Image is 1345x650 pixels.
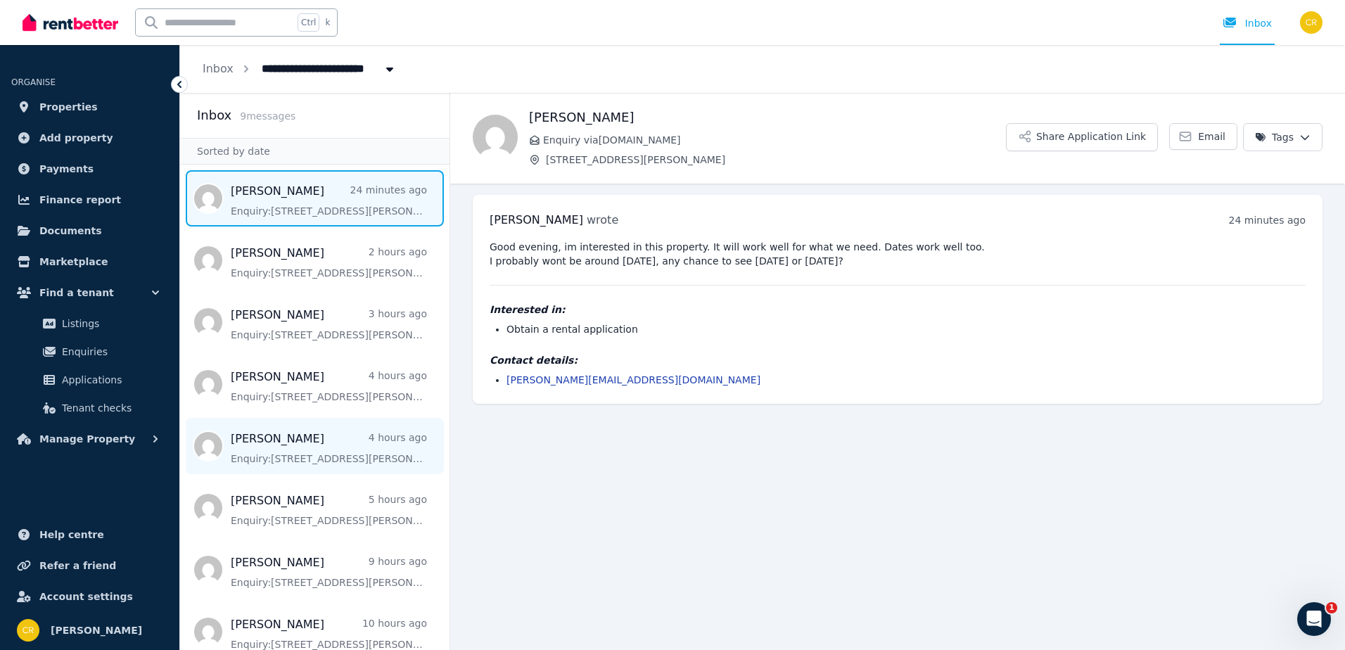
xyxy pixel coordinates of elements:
[529,108,1006,127] h1: [PERSON_NAME]
[506,374,760,385] a: [PERSON_NAME][EMAIL_ADDRESS][DOMAIN_NAME]
[62,315,157,332] span: Listings
[546,153,1006,167] span: [STREET_ADDRESS][PERSON_NAME]
[11,217,168,245] a: Documents
[1326,602,1337,613] span: 1
[51,622,142,639] span: [PERSON_NAME]
[11,155,168,183] a: Payments
[39,526,104,543] span: Help centre
[11,552,168,580] a: Refer a friend
[39,557,116,574] span: Refer a friend
[39,129,113,146] span: Add property
[1169,123,1237,150] a: Email
[231,307,427,342] a: [PERSON_NAME]3 hours agoEnquiry:[STREET_ADDRESS][PERSON_NAME].
[231,554,427,590] a: [PERSON_NAME]9 hours agoEnquiry:[STREET_ADDRESS][PERSON_NAME].
[180,45,419,93] nav: Breadcrumb
[1198,129,1225,144] span: Email
[490,240,1306,268] pre: Good evening, im interested in this property. It will work well for what we need. Dates work well...
[506,322,1306,336] li: Obtain a rental application
[325,17,330,28] span: k
[39,588,133,605] span: Account settings
[1243,123,1322,151] button: Tags
[11,582,168,611] a: Account settings
[231,183,427,218] a: [PERSON_NAME]24 minutes agoEnquiry:[STREET_ADDRESS][PERSON_NAME].
[490,353,1306,367] h4: Contact details:
[11,248,168,276] a: Marketplace
[231,431,427,466] a: [PERSON_NAME]4 hours agoEnquiry:[STREET_ADDRESS][PERSON_NAME].
[17,310,162,338] a: Listings
[17,394,162,422] a: Tenant checks
[231,245,427,280] a: [PERSON_NAME]2 hours agoEnquiry:[STREET_ADDRESS][PERSON_NAME].
[39,98,98,115] span: Properties
[11,279,168,307] button: Find a tenant
[17,338,162,366] a: Enquiries
[39,253,108,270] span: Marketplace
[62,400,157,416] span: Tenant checks
[39,191,121,208] span: Finance report
[17,619,39,642] img: Charles Russell-Smith
[11,93,168,121] a: Properties
[1006,123,1158,151] button: Share Application Link
[1297,602,1331,636] iframe: Intercom live chat
[180,138,450,165] div: Sorted by date
[11,186,168,214] a: Finance report
[231,492,427,528] a: [PERSON_NAME]5 hours agoEnquiry:[STREET_ADDRESS][PERSON_NAME].
[17,366,162,394] a: Applications
[490,302,1306,317] h4: Interested in:
[11,124,168,152] a: Add property
[39,431,135,447] span: Manage Property
[197,106,231,125] h2: Inbox
[1223,16,1272,30] div: Inbox
[203,62,234,75] a: Inbox
[62,343,157,360] span: Enquiries
[490,213,583,227] span: [PERSON_NAME]
[39,284,114,301] span: Find a tenant
[11,425,168,453] button: Manage Property
[62,371,157,388] span: Applications
[1255,130,1294,144] span: Tags
[231,369,427,404] a: [PERSON_NAME]4 hours agoEnquiry:[STREET_ADDRESS][PERSON_NAME].
[298,13,319,32] span: Ctrl
[240,110,295,122] span: 9 message s
[1300,11,1322,34] img: Charles Russell-Smith
[39,222,102,239] span: Documents
[587,213,618,227] span: wrote
[11,77,56,87] span: ORGANISE
[11,521,168,549] a: Help centre
[39,160,94,177] span: Payments
[1229,215,1306,226] time: 24 minutes ago
[473,115,518,160] img: John
[23,12,118,33] img: RentBetter
[543,133,1006,147] span: Enquiry via [DOMAIN_NAME]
